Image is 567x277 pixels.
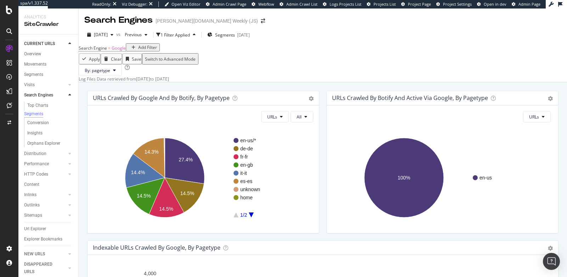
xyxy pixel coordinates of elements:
[240,154,248,160] text: fr-fr
[206,1,246,7] a: Admin Crawl Page
[367,1,396,7] a: Projects List
[267,114,277,120] span: URLs
[24,14,73,20] div: Analytics
[291,111,313,122] button: All
[24,150,46,157] div: Distribution
[309,96,314,101] i: Options
[27,119,49,127] div: Conversion
[79,65,122,76] button: By: pagetype
[101,53,122,65] button: Clear
[159,206,173,212] text: 14.5%
[548,96,553,101] i: Options
[408,1,431,7] span: Project Page
[27,140,60,147] div: Orphans Explorer
[136,76,150,82] div: [DATE]
[24,111,43,117] div: Segments
[93,243,220,253] h4: Indexable URLs Crawled By google, By pagetype
[24,201,40,209] div: Outlinks
[24,160,66,168] a: Performance
[24,71,73,78] a: Segments
[156,29,198,40] button: 1 Filter Applied
[131,170,145,175] text: 14.4%
[484,1,506,7] span: Open in dev
[213,1,246,7] span: Admin Crawl Page
[24,250,66,258] a: NEW URLS
[24,261,60,276] div: DISAPPEARED URLS
[24,92,66,99] a: Search Engines
[24,40,66,48] a: CURRENT URLS
[548,246,553,251] i: Options
[479,175,492,181] text: en-us
[24,212,66,219] a: Sitemaps
[323,1,361,7] a: Logs Projects List
[144,271,156,277] text: 4,000
[24,191,37,199] div: Inlinks
[155,76,169,82] div: [DATE]
[24,20,73,28] div: SiteCrawler
[237,32,250,38] div: [DATE]
[374,1,396,7] span: Projects List
[24,50,73,58] a: Overview
[24,61,46,68] div: Movements
[24,171,48,178] div: HTTP Codes
[156,17,258,24] div: [PERSON_NAME][DOMAIN_NAME] Weekly (JS)
[27,119,73,127] a: Conversion
[142,53,198,65] button: Switch to Advanced Mode
[512,1,540,7] a: Admin Page
[261,111,289,122] button: URLs
[401,1,431,7] a: Project Page
[240,187,260,192] text: unknown
[330,1,361,7] span: Logs Projects List
[280,1,318,7] a: Admin Crawl List
[27,129,73,137] a: Insights
[332,128,550,227] div: A chart.
[24,150,66,157] a: Distribution
[180,191,194,196] text: 14.5%
[24,81,35,89] div: Visits
[27,102,73,109] a: Top Charts
[132,56,141,62] div: Save
[215,32,235,38] span: Segments
[84,29,116,40] button: [DATE]
[24,236,73,243] a: Explorer Bookmarks
[258,1,274,7] span: Webflow
[122,1,147,7] div: Viz Debugger:
[297,114,302,120] span: All
[24,250,45,258] div: NEW URLS
[240,162,253,168] text: en-gb
[543,253,560,270] div: Open Intercom Messenger
[24,111,73,118] a: Segments
[85,67,110,73] span: By: pagetype
[79,53,101,65] button: Apply
[204,29,253,40] button: Segments[DATE]
[24,71,43,78] div: Segments
[108,45,111,51] span: =
[27,102,48,109] div: Top Charts
[252,1,274,7] a: Webflow
[93,128,311,227] svg: A chart.
[523,111,551,122] button: URLs
[24,171,66,178] a: HTTP Codes
[529,114,539,120] span: URLs
[518,1,540,7] span: Admin Page
[24,181,39,188] div: Content
[398,175,410,181] text: 100%
[24,181,73,188] a: Content
[111,56,122,62] div: Clear
[24,201,66,209] a: Outlinks
[240,146,253,151] text: de-de
[240,170,247,176] text: it-it
[240,178,252,184] text: es-es
[126,43,160,51] button: Add Filter
[261,18,265,23] div: arrow-right-arrow-left
[24,160,49,168] div: Performance
[332,93,488,103] h4: URLs Crawled by Botify and Active Via google, by pagetype
[161,32,190,38] div: 1 Filter Applied
[145,149,159,155] text: 14.3%
[436,1,472,7] a: Project Settings
[24,225,73,233] a: Url Explorer
[24,236,62,243] div: Explorer Bookmarks
[24,225,46,233] div: Url Explorer
[24,40,55,48] div: CURRENT URLS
